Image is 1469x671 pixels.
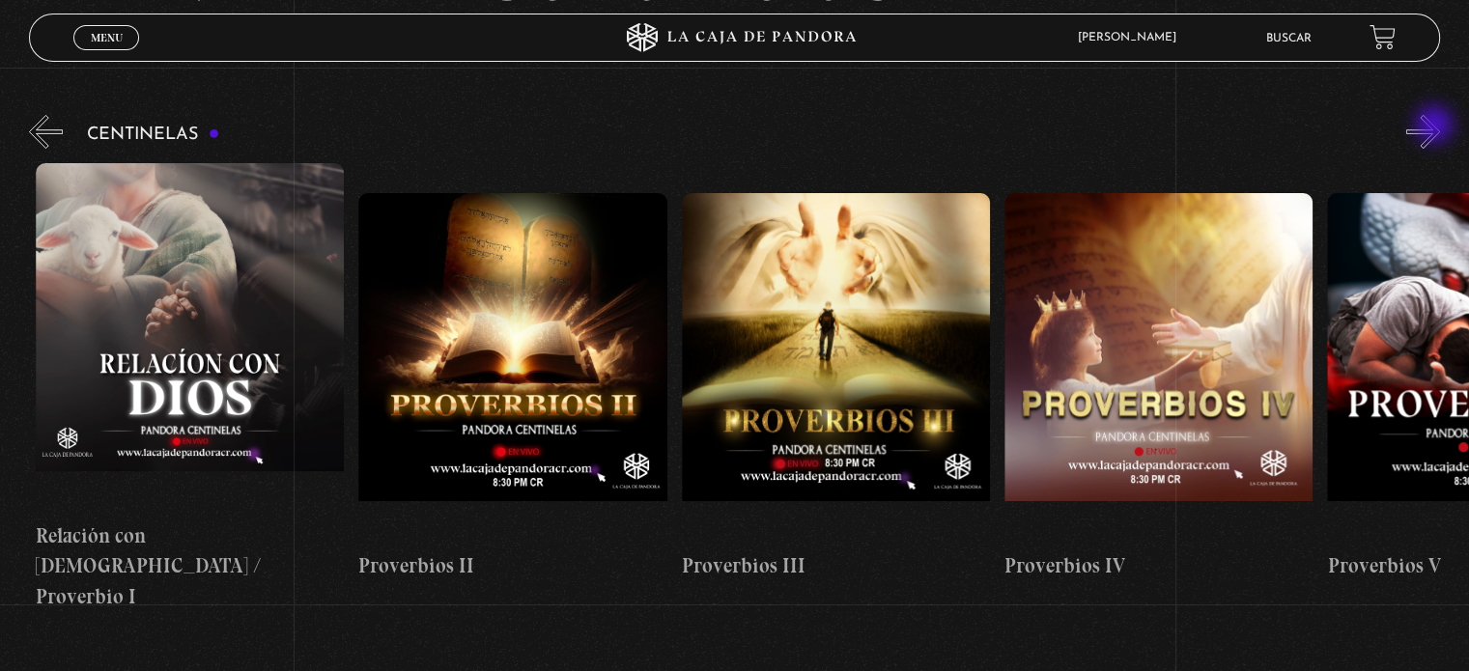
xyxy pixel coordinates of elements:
[682,163,990,612] a: Proverbios III
[1004,550,1313,581] h4: Proverbios IV
[36,520,344,612] h4: Relación con [DEMOGRAPHIC_DATA] / Proverbio I
[1004,163,1313,612] a: Proverbios IV
[358,550,666,581] h4: Proverbios II
[1406,115,1440,149] button: Next
[91,32,123,43] span: Menu
[36,163,344,612] a: Relación con [DEMOGRAPHIC_DATA] / Proverbio I
[1068,32,1196,43] span: [PERSON_NAME]
[1266,33,1312,44] a: Buscar
[29,115,63,149] button: Previous
[87,126,219,144] h3: Centinelas
[1370,24,1396,50] a: View your shopping cart
[84,48,129,62] span: Cerrar
[682,550,990,581] h4: Proverbios III
[358,163,666,612] a: Proverbios II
